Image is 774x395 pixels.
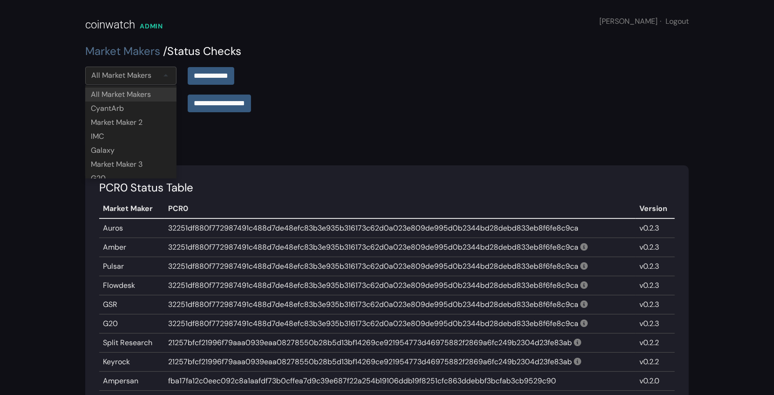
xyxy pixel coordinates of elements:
[164,238,636,257] td: 32251df880f772987491c488d7de48efc83b3e935b316173c62d0a023e809de995d0b2344bd28debd833eb8f6fe8c9ca
[85,88,177,102] div: All Market Makers
[164,314,636,334] td: 32251df880f772987491c488d7de48efc83b3e935b316173c62d0a023e809de995d0b2344bd28debd833eb8f6fe8c9ca
[99,314,164,334] td: G20
[164,372,636,391] td: fba17fa12c0eec092c8a1aafdf73b0cffea7d9c39e687f22a254b19106ddb19f8251cfc863ddebbf3bcfab3cb9529c90
[140,21,163,31] div: ADMIN
[99,295,164,314] td: GSR
[85,143,177,157] div: Galaxy
[99,372,164,391] td: Ampersan
[85,129,177,143] div: IMC
[99,199,164,218] th: Market Maker
[665,16,689,26] a: Logout
[85,44,160,58] a: Market Makers
[164,257,636,276] td: 32251df880f772987491c488d7de48efc83b3e935b316173c62d0a023e809de995d0b2344bd28debd833eb8f6fe8c9ca
[636,238,675,257] td: v0.2.3
[99,218,164,238] td: Auros
[85,171,177,185] div: G20
[636,295,675,314] td: v0.2.3
[636,218,675,238] td: v0.2.3
[636,257,675,276] td: v0.2.3
[164,199,636,218] th: PCR0
[99,238,164,257] td: Amber
[636,276,675,295] td: v0.2.3
[99,276,164,295] td: Flowdesk
[99,179,675,196] div: PCR0 Status Table
[164,295,636,314] td: 32251df880f772987491c488d7de48efc83b3e935b316173c62d0a023e809de995d0b2344bd28debd833eb8f6fe8c9ca
[85,157,177,171] div: Market Maker 3
[85,16,135,33] div: coinwatch
[99,353,164,372] td: Keyrock
[85,102,177,116] div: CyantArb
[636,372,675,391] td: v0.2.0
[636,314,675,334] td: v0.2.3
[599,16,689,27] div: [PERSON_NAME]
[163,44,167,58] span: /
[99,257,164,276] td: Pulsar
[85,43,689,60] div: Status Checks
[636,199,675,218] th: Version
[164,353,636,372] td: 21257bfcf21996f79aaa0939eaa08278550b28b5d13bf14269ce921954773d46975882f2869a6fc249b2304d23fe83ab
[91,70,151,81] div: All Market Makers
[85,116,177,129] div: Market Maker 2
[164,218,636,238] td: 32251df880f772987491c488d7de48efc83b3e935b316173c62d0a023e809de995d0b2344bd28debd833eb8f6fe8c9ca
[636,334,675,353] td: v0.2.2
[99,334,164,353] td: Split Research
[660,16,661,26] span: ·
[164,334,636,353] td: 21257bfcf21996f79aaa0939eaa08278550b28b5d13bf14269ce921954773d46975882f2869a6fc249b2304d23fe83ab
[636,353,675,372] td: v0.2.2
[164,276,636,295] td: 32251df880f772987491c488d7de48efc83b3e935b316173c62d0a023e809de995d0b2344bd28debd833eb8f6fe8c9ca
